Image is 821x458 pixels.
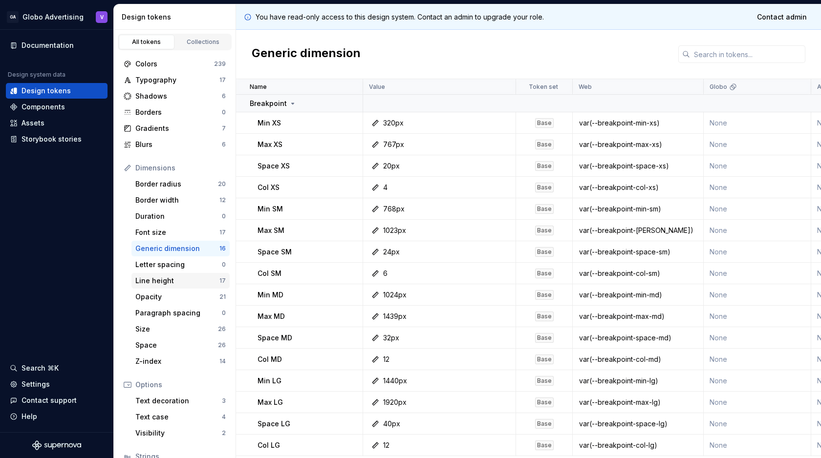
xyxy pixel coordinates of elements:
td: None [704,112,811,134]
a: Duration0 [131,208,230,224]
div: Design system data [8,71,65,79]
div: 239 [214,60,226,68]
div: Borders [135,107,222,117]
a: Z-index14 [131,354,230,369]
div: 17 [219,229,226,236]
td: None [704,263,811,284]
div: var(--breakpoint-min-sm) [573,204,703,214]
div: Shadows [135,91,222,101]
div: 6 [222,141,226,148]
p: You have read-only access to this design system. Contact an admin to upgrade your role. [256,12,544,22]
a: Text decoration3 [131,393,230,409]
div: Base [535,161,554,171]
div: Dimensions [135,163,226,173]
div: 24px [383,247,400,257]
div: V [100,13,104,21]
div: 1024px [383,290,407,300]
p: Max LG [258,397,283,407]
a: Text case4 [131,409,230,425]
div: Line height [135,276,219,286]
a: Letter spacing0 [131,257,230,272]
a: Shadows6 [120,88,230,104]
p: Max MD [258,312,285,321]
a: Line height17 [131,273,230,289]
div: Visibility [135,428,222,438]
div: 2 [222,429,226,437]
div: 32px [383,333,399,343]
td: None [704,392,811,413]
p: Col LG [258,440,280,450]
a: Borders0 [120,104,230,120]
div: 20 [218,180,226,188]
div: Paragraph spacing [135,308,222,318]
div: Border width [135,195,219,205]
div: var(--breakpoint-min-xs) [573,118,703,128]
p: Name [250,83,267,91]
div: 12 [383,354,389,364]
a: Generic dimension16 [131,241,230,256]
div: Font size [135,228,219,237]
a: Settings [6,376,108,392]
div: Assets [22,118,44,128]
p: Min SM [258,204,283,214]
a: Space26 [131,337,230,353]
td: None [704,349,811,370]
p: Value [369,83,385,91]
div: 17 [219,277,226,285]
a: Font size17 [131,225,230,240]
div: 12 [219,196,226,204]
div: Base [535,269,554,278]
td: None [704,370,811,392]
p: Space MD [258,333,292,343]
div: Base [535,397,554,407]
div: 4 [222,413,226,421]
div: 1920px [383,397,407,407]
span: Contact admin [757,12,807,22]
div: 1023px [383,226,406,235]
div: Typography [135,75,219,85]
p: Breakpoint [250,99,287,108]
button: GAGlobo AdvertisingV [2,6,111,27]
div: Collections [179,38,228,46]
div: 14 [219,357,226,365]
div: var(--breakpoint-min-lg) [573,376,703,386]
button: Contact support [6,393,108,408]
a: Paragraph spacing0 [131,305,230,321]
p: Max XS [258,140,282,149]
td: None [704,413,811,435]
a: Storybook stories [6,131,108,147]
div: 320px [383,118,404,128]
p: Token set [529,83,558,91]
div: 0 [222,309,226,317]
div: Base [535,183,554,192]
div: Documentation [22,41,74,50]
div: 26 [218,325,226,333]
td: None [704,435,811,456]
a: Opacity21 [131,289,230,305]
div: 1440px [383,376,407,386]
div: Border radius [135,179,218,189]
div: var(--breakpoint-[PERSON_NAME]) [573,226,703,235]
div: Design tokens [122,12,232,22]
a: Contact admin [751,8,813,26]
div: Space [135,340,218,350]
div: Z-index [135,356,219,366]
a: Assets [6,115,108,131]
div: 20px [383,161,400,171]
a: Colors239 [120,56,230,72]
p: Web [579,83,592,91]
a: Design tokens [6,83,108,99]
div: 40px [383,419,400,429]
div: Text decoration [135,396,222,406]
td: None [704,220,811,241]
div: var(--breakpoint-space-lg) [573,419,703,429]
div: var(--breakpoint-space-xs) [573,161,703,171]
div: Globo Advertising [22,12,84,22]
div: Base [535,376,554,386]
div: Base [535,419,554,429]
div: 767px [383,140,404,149]
div: Base [535,247,554,257]
div: var(--breakpoint-col-sm) [573,269,703,278]
h2: Generic dimension [252,45,361,63]
a: Visibility2 [131,425,230,441]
